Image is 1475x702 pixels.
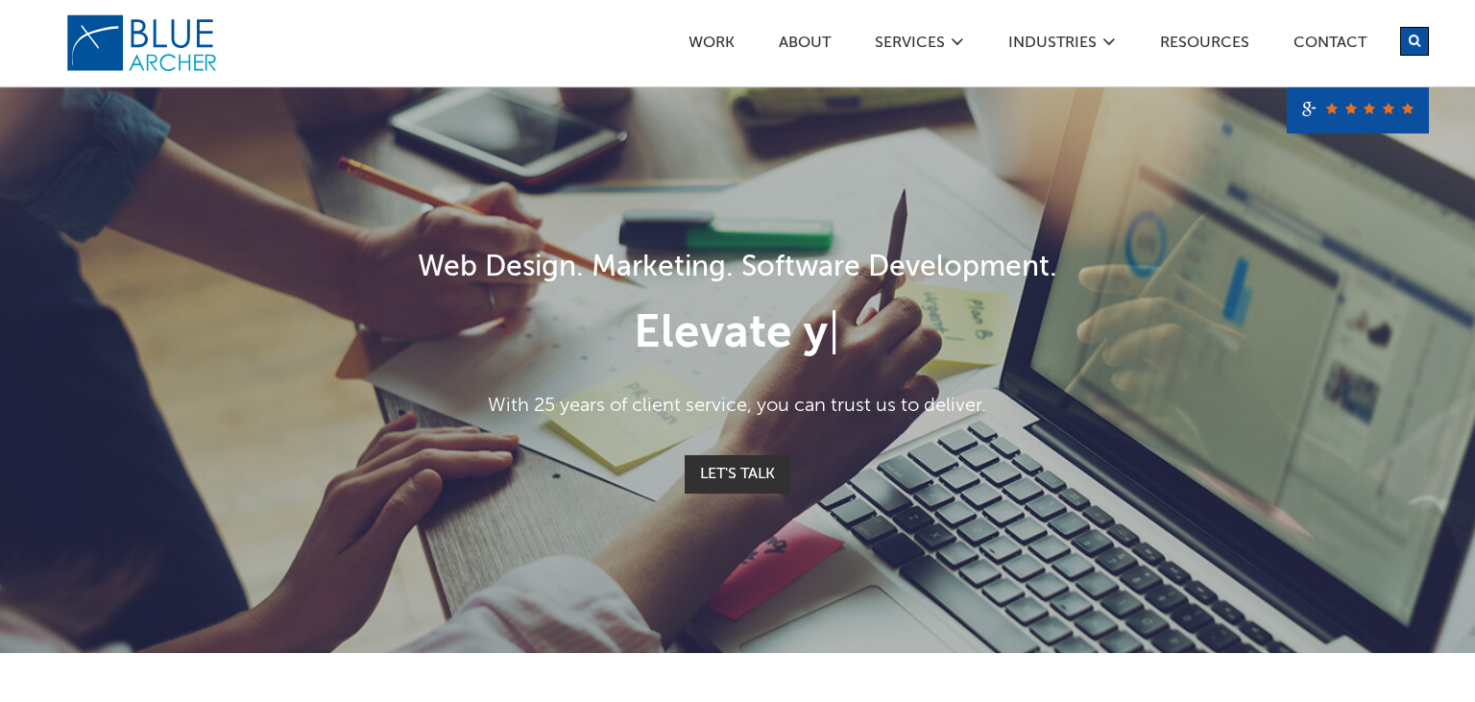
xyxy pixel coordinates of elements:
span: | [828,311,840,357]
a: SERVICES [874,36,946,56]
span: Elevate y [634,311,828,357]
a: ABOUT [778,36,832,56]
a: Resources [1159,36,1250,56]
a: Work [688,36,736,56]
h1: Web Design. Marketing. Software Development. [181,247,1294,290]
img: Blue Archer Logo [65,13,219,73]
a: Contact [1293,36,1367,56]
p: With 25 years of client service, you can trust us to deliver. [181,392,1294,421]
a: Industries [1007,36,1098,56]
a: Let's Talk [685,455,790,494]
